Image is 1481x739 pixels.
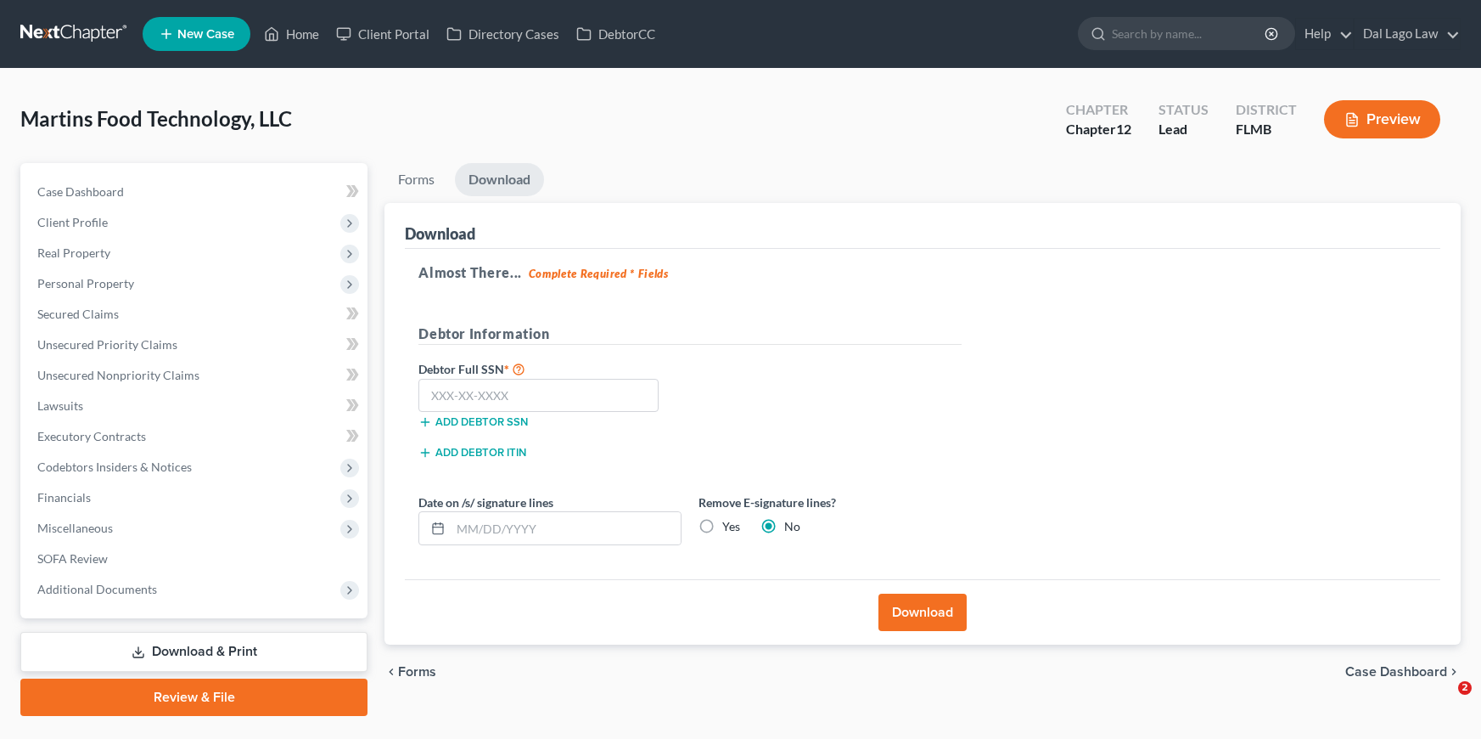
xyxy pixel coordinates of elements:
[37,307,119,321] span: Secured Claims
[1324,100,1440,138] button: Preview
[37,276,134,291] span: Personal Property
[418,415,528,429] button: Add debtor SSN
[1066,100,1131,120] div: Chapter
[20,632,367,672] a: Download & Print
[37,551,108,566] span: SOFA Review
[1458,681,1472,695] span: 2
[37,215,108,229] span: Client Profile
[37,429,146,443] span: Executory Contracts
[1447,665,1461,679] i: chevron_right
[1112,18,1267,49] input: Search by name...
[1236,120,1297,139] div: FLMB
[418,262,1427,283] h5: Almost There...
[451,512,681,544] input: MM/DD/YYYY
[722,518,740,535] label: Yes
[37,460,192,474] span: Codebtors Insiders & Notices
[177,28,234,41] span: New Case
[1345,665,1447,679] span: Case Dashboard
[398,665,436,679] span: Forms
[37,184,124,199] span: Case Dashboard
[405,223,475,244] div: Download
[37,368,199,382] span: Unsecured Nonpriority Claims
[698,494,962,511] label: Remove E-signature lines?
[568,19,664,49] a: DebtorCC
[37,245,110,260] span: Real Property
[24,177,367,207] a: Case Dashboard
[24,421,367,452] a: Executory Contracts
[1158,120,1209,139] div: Lead
[384,163,448,196] a: Forms
[37,521,113,535] span: Miscellaneous
[418,379,659,413] input: XXX-XX-XXXX
[1066,120,1131,139] div: Chapter
[255,19,328,49] a: Home
[24,391,367,421] a: Lawsuits
[20,679,367,716] a: Review & File
[1355,19,1460,49] a: Dal Lago Law
[384,665,398,679] i: chevron_left
[1345,665,1461,679] a: Case Dashboard chevron_right
[24,299,367,330] a: Secured Claims
[328,19,438,49] a: Client Portal
[37,490,91,505] span: Financials
[529,267,669,280] strong: Complete Required * Fields
[784,518,800,535] label: No
[455,163,544,196] a: Download
[24,330,367,360] a: Unsecured Priority Claims
[1296,19,1353,49] a: Help
[1116,121,1131,137] span: 12
[878,594,967,631] button: Download
[418,494,553,511] label: Date on /s/ signature lines
[37,582,157,596] span: Additional Documents
[24,544,367,574] a: SOFA Review
[37,337,177,352] span: Unsecured Priority Claims
[1423,681,1464,722] iframe: Intercom live chat
[438,19,568,49] a: Directory Cases
[384,665,459,679] button: chevron_left Forms
[410,358,690,379] label: Debtor Full SSN
[37,398,83,413] span: Lawsuits
[418,324,962,345] h5: Debtor Information
[20,106,292,131] span: Martins Food Technology, LLC
[24,360,367,391] a: Unsecured Nonpriority Claims
[1236,100,1297,120] div: District
[418,446,526,460] button: Add debtor ITIN
[1158,100,1209,120] div: Status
